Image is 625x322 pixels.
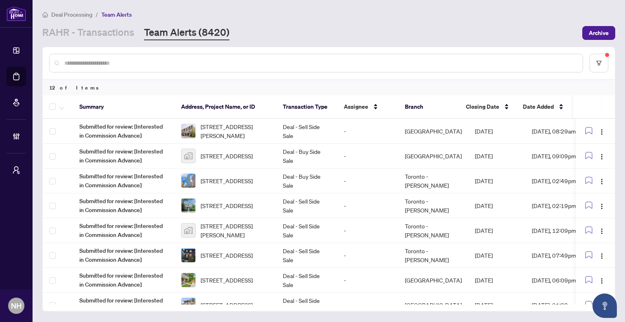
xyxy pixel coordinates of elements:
td: Deal - Buy Side Sale [276,144,337,169]
span: Date Added [523,102,554,111]
td: [DATE], 02:19pm [525,193,599,218]
img: Logo [599,203,605,210]
td: [DATE], 01:39pm [525,293,599,318]
td: - [337,193,398,218]
span: Submitted for review: [Interested in Commission Advance] [79,246,168,264]
span: user-switch [12,166,20,174]
td: [DATE] [468,293,525,318]
span: Submitted for review: [Interested in Commission Advance] [79,197,168,215]
td: [DATE] [468,218,525,243]
img: thumbnail-img [181,174,195,188]
td: - [337,218,398,243]
span: [STREET_ADDRESS] [201,251,253,260]
td: [DATE], 06:09pm [525,268,599,293]
th: Address, Project Name, or ID [175,95,276,119]
span: Archive [589,26,609,39]
img: thumbnail-img [181,248,195,262]
span: [STREET_ADDRESS] [201,151,253,160]
span: Submitted for review: [Interested in Commission Advance] [79,296,168,314]
th: Branch [398,95,459,119]
img: thumbnail-img [181,199,195,212]
div: 12 of Items [43,80,615,95]
span: [STREET_ADDRESS] [201,176,253,185]
td: Deal - Sell Side Sale [276,193,337,218]
td: - [337,268,398,293]
img: Logo [599,129,605,135]
a: Team Alerts (8420) [144,26,229,40]
button: Logo [595,199,608,212]
span: [STREET_ADDRESS][PERSON_NAME] [201,122,270,140]
td: - [337,243,398,268]
li: / [96,10,98,19]
span: [STREET_ADDRESS] [201,276,253,285]
td: Toronto - [PERSON_NAME] [398,243,468,268]
th: Date Added [516,95,590,119]
th: Summary [73,95,175,119]
td: Deal - Sell Side Sale [276,268,337,293]
td: [DATE] [468,144,525,169]
span: Submitted for review: [Interested in Commission Advance] [79,221,168,239]
span: Submitted for review: [Interested in Commission Advance] [79,271,168,289]
td: [DATE] [468,193,525,218]
img: Logo [599,253,605,259]
span: [STREET_ADDRESS][PERSON_NAME] [201,221,270,239]
span: Submitted for review: [Interested in Commission Advance] [79,147,168,165]
img: Logo [599,178,605,185]
td: [DATE], 12:09pm [525,218,599,243]
span: Deal Processing [51,11,92,18]
td: [GEOGRAPHIC_DATA] [398,119,468,144]
td: [DATE], 09:09pm [525,144,599,169]
img: logo [7,6,26,21]
th: Closing Date [459,95,516,119]
td: [DATE] [468,119,525,144]
button: Logo [595,149,608,162]
span: [STREET_ADDRESS] [201,201,253,210]
img: thumbnail-img [181,149,195,163]
span: Closing Date [466,102,499,111]
td: Toronto - [PERSON_NAME] [398,218,468,243]
img: thumbnail-img [181,223,195,237]
button: Archive [582,26,615,40]
th: Assignee [337,95,398,119]
img: Logo [599,228,605,234]
span: NH [11,300,22,311]
button: Open asap [592,294,617,318]
img: Logo [599,153,605,160]
button: Logo [595,274,608,287]
td: [DATE], 02:49pm [525,169,599,193]
td: Deal - Sell Side Sale [276,218,337,243]
button: filter [590,54,608,72]
td: [GEOGRAPHIC_DATA] [398,268,468,293]
td: - [337,144,398,169]
td: Deal - Sell Side Sale [276,293,337,318]
span: home [42,12,48,18]
a: RAHR - Transactions [42,26,134,40]
td: Deal - Sell Side Sale [276,243,337,268]
button: Logo [595,174,608,187]
th: Transaction Type [276,95,337,119]
td: [DATE], 08:29am [525,119,599,144]
span: Submitted for review: [Interested in Commission Advance] [79,172,168,190]
img: thumbnail-img [181,298,195,312]
td: [DATE] [468,268,525,293]
span: filter [596,60,602,66]
span: [STREET_ADDRESS] [201,300,253,309]
button: Logo [595,125,608,138]
img: Logo [599,278,605,284]
td: [DATE] [468,243,525,268]
button: Logo [595,224,608,237]
td: [DATE] [468,169,525,193]
img: thumbnail-img [181,124,195,138]
td: - [337,169,398,193]
td: Deal - Sell Side Sale [276,119,337,144]
td: Toronto - [PERSON_NAME] [398,193,468,218]
button: Logo [595,249,608,262]
span: Assignee [344,102,368,111]
td: Toronto - [PERSON_NAME] [398,169,468,193]
td: [GEOGRAPHIC_DATA] [398,293,468,318]
img: thumbnail-img [181,273,195,287]
td: [GEOGRAPHIC_DATA] [398,144,468,169]
td: [DATE], 07:49pm [525,243,599,268]
span: Submitted for review: [Interested in Commission Advance] [79,122,168,140]
span: Team Alerts [101,11,132,18]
